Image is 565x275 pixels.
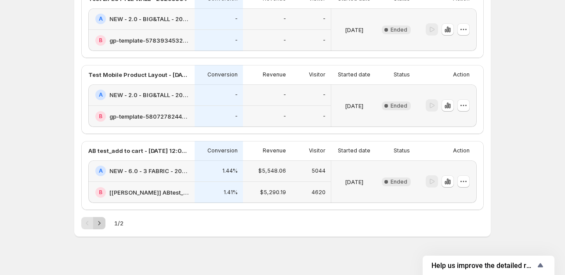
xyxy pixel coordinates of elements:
[93,217,105,229] button: Next
[114,219,123,228] span: 1 / 2
[283,15,286,22] p: -
[431,261,535,270] span: Help us improve the detailed report for A/B campaigns
[99,91,103,98] h2: A
[323,37,326,44] p: -
[323,91,326,98] p: -
[235,113,238,120] p: -
[88,70,189,79] p: Test Mobile Product Layout - [DATE] 12:19:37
[99,113,102,120] h2: B
[309,71,326,78] p: Visitor
[235,37,238,44] p: -
[391,178,407,185] span: Ended
[263,71,286,78] p: Revenue
[99,189,102,196] h2: B
[338,147,370,154] p: Started date
[309,147,326,154] p: Visitor
[109,166,189,175] h2: NEW - 6.0 - 3 FABRIC - 20250722
[99,37,102,44] h2: B
[345,101,363,110] p: [DATE]
[311,189,326,196] p: 4620
[235,15,238,22] p: -
[235,91,238,98] p: -
[345,25,363,34] p: [DATE]
[453,147,470,154] p: Action
[109,90,189,99] h2: NEW - 2.0 - BIG&TALL - 20250709
[109,14,189,23] h2: NEW - 2.0 - BIG&TALL - 20250709
[99,15,103,22] h2: A
[345,177,363,186] p: [DATE]
[263,147,286,154] p: Revenue
[109,112,189,121] h2: gp-template-580727824407593902
[258,167,286,174] p: $5,548.06
[283,37,286,44] p: -
[207,71,238,78] p: Conversion
[394,71,410,78] p: Status
[283,91,286,98] p: -
[283,113,286,120] p: -
[391,102,407,109] span: Ended
[99,167,103,174] h2: A
[431,260,546,271] button: Show survey - Help us improve the detailed report for A/B campaigns
[207,147,238,154] p: Conversion
[338,71,370,78] p: Started date
[394,147,410,154] p: Status
[81,217,105,229] nav: Pagination
[88,146,189,155] p: AB test_add to cart - [DATE] 12:06:02
[260,189,286,196] p: $5,290.19
[323,113,326,120] p: -
[224,189,238,196] p: 1.41%
[453,71,470,78] p: Action
[109,36,189,45] h2: gp-template-578393453210108539
[323,15,326,22] p: -
[222,167,238,174] p: 1.44%
[391,26,407,33] span: Ended
[109,188,189,197] h2: [[PERSON_NAME]] ABtest_B_NEW - 6.0 - 3 FABRIC - 20250910
[311,167,326,174] p: 5044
